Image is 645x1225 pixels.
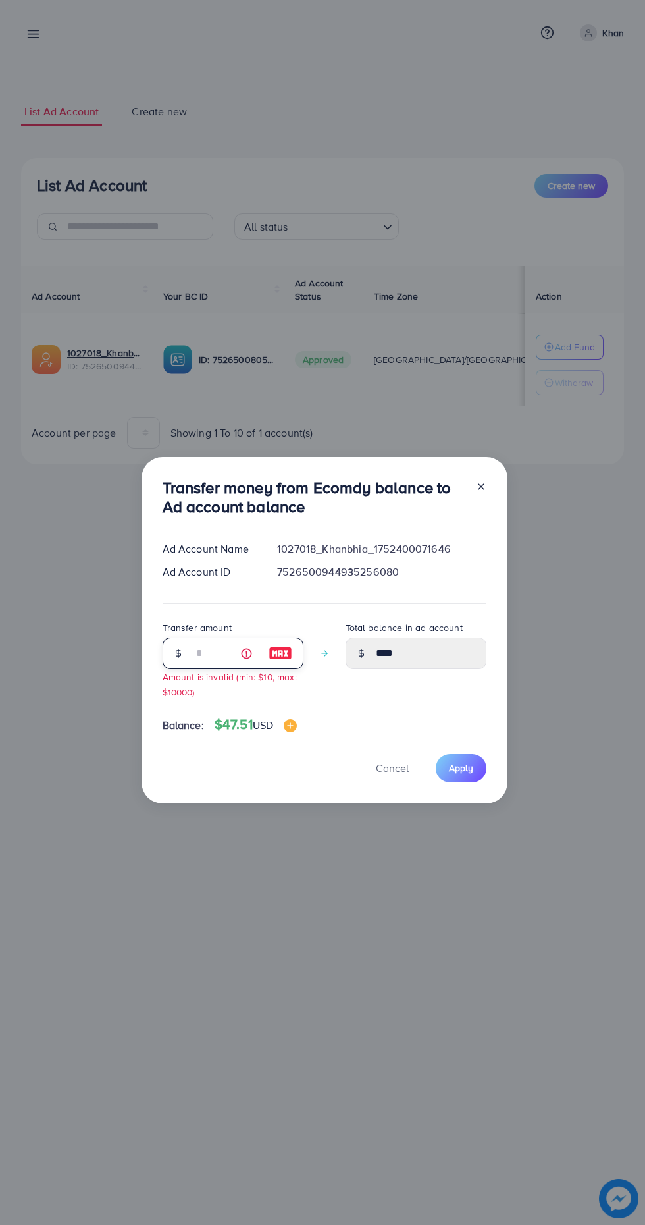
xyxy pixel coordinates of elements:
[215,717,297,733] h4: $47.51
[284,719,297,732] img: image
[449,761,473,775] span: Apply
[359,754,425,782] button: Cancel
[267,564,496,580] div: 7526500944935256080
[269,645,292,661] img: image
[152,541,267,557] div: Ad Account Name
[163,621,232,634] label: Transfer amount
[267,541,496,557] div: 1027018_Khanbhia_1752400071646
[163,478,465,516] h3: Transfer money from Ecomdy balance to Ad account balance
[152,564,267,580] div: Ad Account ID
[163,670,297,698] small: Amount is invalid (min: $10, max: $10000)
[163,718,204,733] span: Balance:
[253,718,273,732] span: USD
[346,621,463,634] label: Total balance in ad account
[436,754,486,782] button: Apply
[376,761,409,775] span: Cancel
